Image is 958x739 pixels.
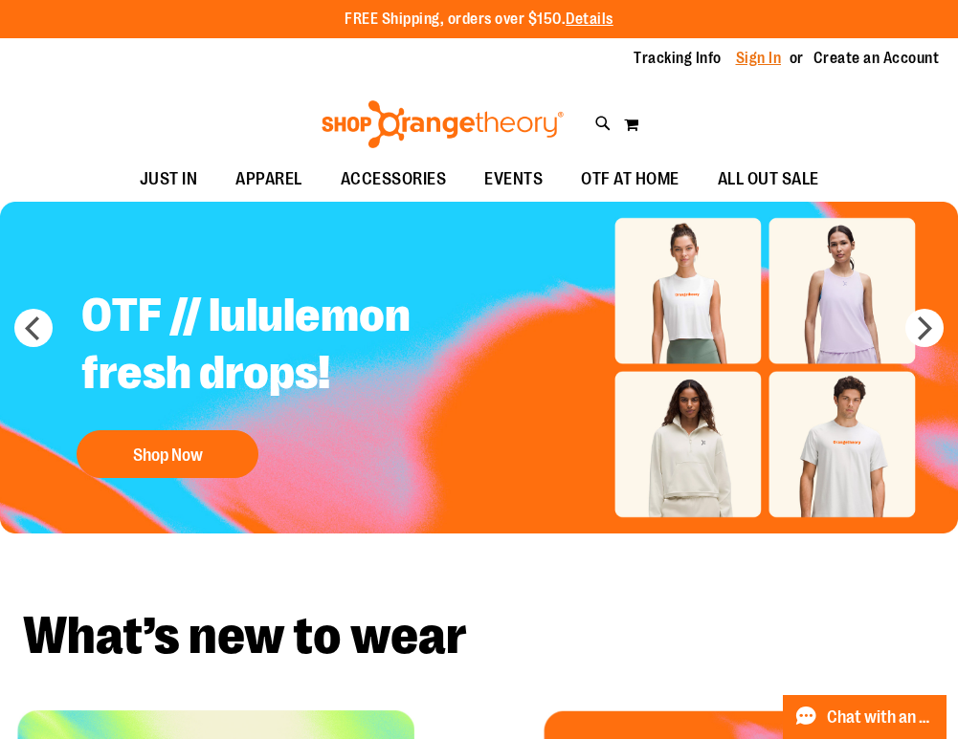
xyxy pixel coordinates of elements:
[341,158,447,201] span: ACCESSORIES
[140,158,198,201] span: JUST IN
[634,48,722,69] a: Tracking Info
[718,158,819,201] span: ALL OUT SALE
[827,708,935,727] span: Chat with an Expert
[345,9,613,31] p: FREE Shipping, orders over $150.
[484,158,543,201] span: EVENTS
[581,158,680,201] span: OTF AT HOME
[566,11,613,28] a: Details
[67,272,543,488] a: OTF // lululemon fresh drops! Shop Now
[813,48,940,69] a: Create an Account
[23,610,935,663] h2: What’s new to wear
[905,309,944,347] button: next
[67,272,543,421] h2: OTF // lululemon fresh drops!
[77,430,258,478] button: Shop Now
[14,309,53,347] button: prev
[783,695,947,739] button: Chat with an Expert
[736,48,782,69] a: Sign In
[319,100,567,148] img: Shop Orangetheory
[235,158,302,201] span: APPAREL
